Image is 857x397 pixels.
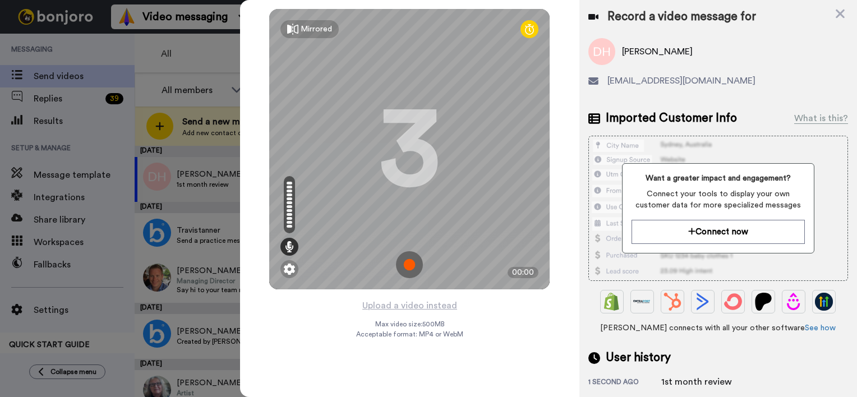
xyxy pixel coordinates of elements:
[606,110,737,127] span: Imported Customer Info
[632,220,805,244] button: Connect now
[606,349,671,366] span: User history
[661,375,732,389] div: 1st month review
[607,74,755,87] span: [EMAIL_ADDRESS][DOMAIN_NAME]
[724,293,742,311] img: ConvertKit
[284,264,295,275] img: ic_gear.svg
[785,293,803,311] img: Drip
[805,324,836,332] a: See how
[815,293,833,311] img: GoHighLevel
[632,173,805,184] span: Want a greater impact and engagement?
[754,293,772,311] img: Patreon
[603,293,621,311] img: Shopify
[632,188,805,211] span: Connect your tools to display your own customer data for more specialized messages
[633,293,651,311] img: Ontraport
[379,107,440,191] div: 3
[396,251,423,278] img: ic_record_start.svg
[588,377,661,389] div: 1 second ago
[664,293,681,311] img: Hubspot
[794,112,848,125] div: What is this?
[508,267,538,278] div: 00:00
[694,293,712,311] img: ActiveCampaign
[588,322,848,334] span: [PERSON_NAME] connects with all your other software
[375,320,444,329] span: Max video size: 500 MB
[356,330,463,339] span: Acceptable format: MP4 or WebM
[359,298,460,313] button: Upload a video instead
